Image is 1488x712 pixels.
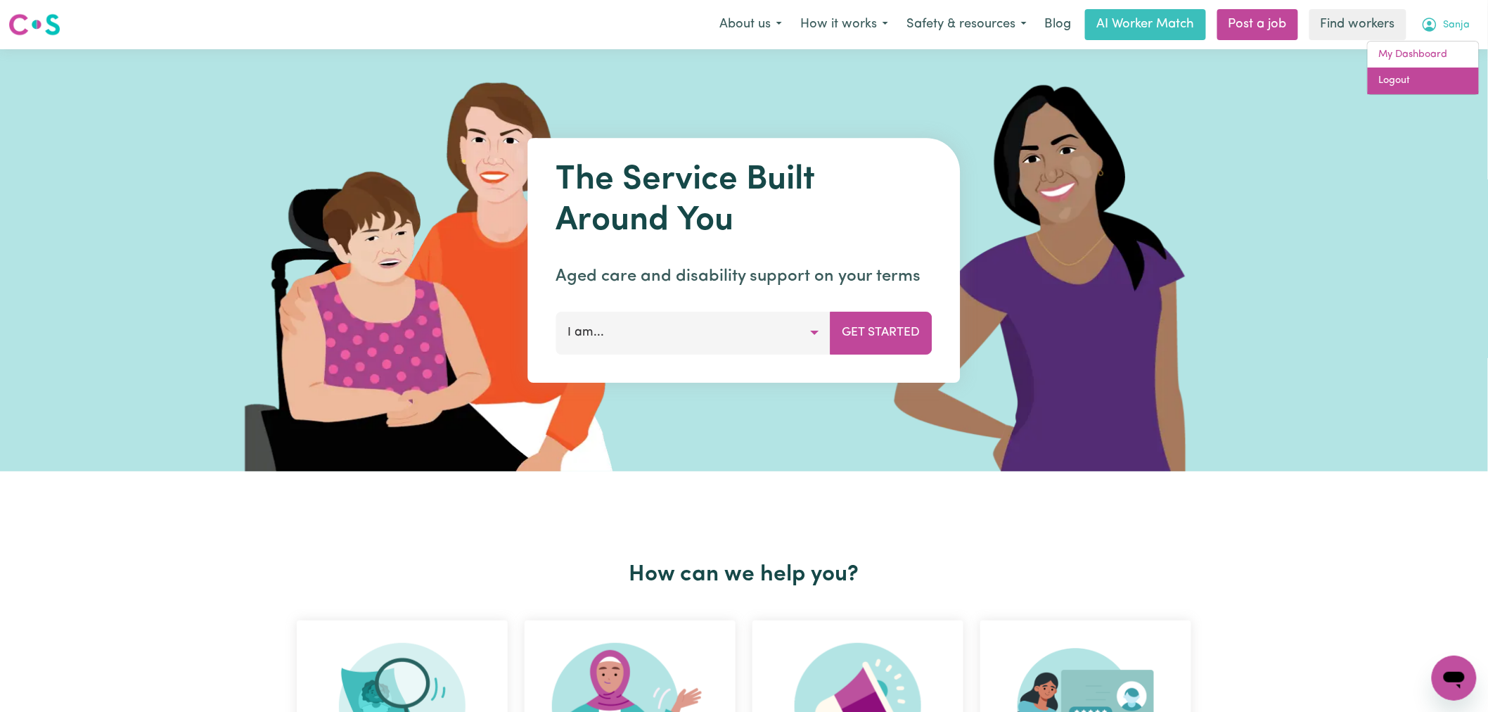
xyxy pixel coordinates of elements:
[8,8,60,41] a: Careseekers logo
[897,10,1036,39] button: Safety & resources
[1412,10,1480,39] button: My Account
[288,561,1200,588] h2: How can we help you?
[1085,9,1206,40] a: AI Worker Match
[1368,68,1479,94] a: Logout
[556,264,932,289] p: Aged care and disability support on your terms
[1036,9,1079,40] a: Blog
[1367,41,1480,95] div: My Account
[556,160,932,241] h1: The Service Built Around You
[8,12,60,37] img: Careseekers logo
[1217,9,1298,40] a: Post a job
[1444,18,1470,33] span: Sanja
[710,10,791,39] button: About us
[830,312,932,354] button: Get Started
[1309,9,1406,40] a: Find workers
[1432,656,1477,701] iframe: Button to launch messaging window
[791,10,897,39] button: How it works
[556,312,831,354] button: I am...
[1368,42,1479,68] a: My Dashboard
